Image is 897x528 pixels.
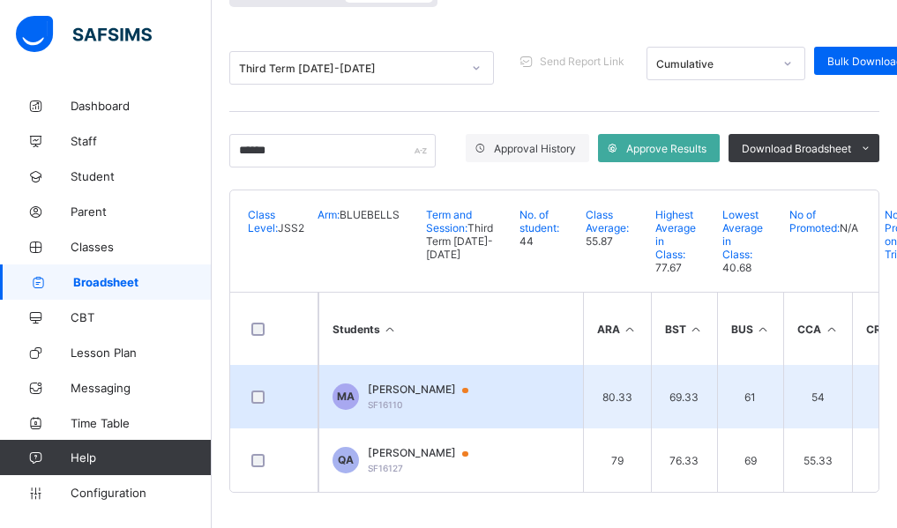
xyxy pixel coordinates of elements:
[16,16,152,53] img: safsims
[722,261,751,274] span: 40.68
[71,99,212,113] span: Dashboard
[586,208,629,234] span: Class Average:
[368,399,402,410] span: SF16110
[338,453,354,466] span: QA
[71,310,212,324] span: CBT
[783,365,852,428] td: 54
[651,365,717,428] td: 69.33
[71,134,212,148] span: Staff
[520,208,559,234] span: No. of student:
[783,293,852,365] th: CCA
[583,365,651,428] td: 80.33
[655,208,696,261] span: Highest Average in Class:
[426,208,472,234] span: Term and Session:
[717,428,784,492] td: 69
[71,450,211,465] span: Help
[742,142,851,155] span: Download Broadsheet
[651,428,717,492] td: 76.33
[717,293,784,365] th: BUS
[368,463,403,473] span: SF16127
[840,221,858,234] span: N/A
[337,390,355,403] span: MA
[71,486,211,500] span: Configuration
[318,293,583,365] th: Students
[717,365,784,428] td: 61
[426,221,493,261] span: Third Term [DATE]-[DATE]
[71,381,212,395] span: Messaging
[623,323,638,336] i: Sort in Ascending Order
[340,208,400,221] span: BLUEBELLS
[689,323,704,336] i: Sort in Ascending Order
[368,383,485,397] span: [PERSON_NAME]
[71,169,212,183] span: Student
[783,428,852,492] td: 55.33
[756,323,771,336] i: Sort in Ascending Order
[73,275,212,289] span: Broadsheet
[586,234,613,248] span: 55.87
[248,208,278,234] span: Class Level:
[383,323,398,336] i: Sort Ascending
[583,293,651,365] th: ARA
[318,208,340,221] span: Arm:
[71,416,212,430] span: Time Table
[626,142,706,155] span: Approve Results
[278,221,304,234] span: JSS2
[651,293,717,365] th: BST
[789,208,840,234] span: No of Promoted:
[520,234,534,248] span: 44
[71,346,212,360] span: Lesson Plan
[71,205,212,219] span: Parent
[494,142,576,155] span: Approval History
[722,208,763,261] span: Lowest Average in Class:
[656,57,773,71] div: Cumulative
[368,446,485,460] span: [PERSON_NAME]
[824,323,839,336] i: Sort in Ascending Order
[655,261,682,274] span: 77.67
[239,62,461,75] div: Third Term [DATE]-[DATE]
[583,428,651,492] td: 79
[540,55,624,68] span: Send Report Link
[71,240,212,254] span: Classes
